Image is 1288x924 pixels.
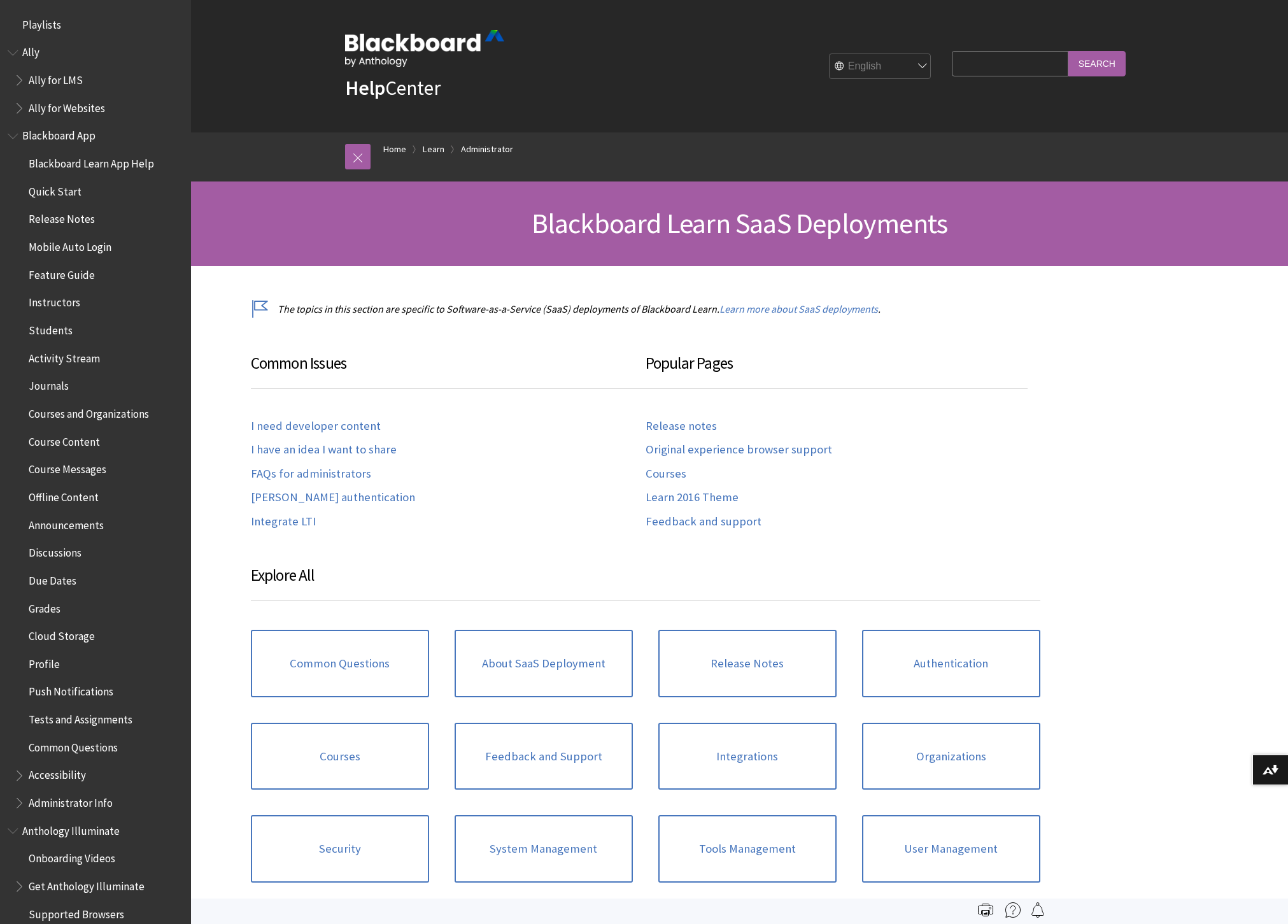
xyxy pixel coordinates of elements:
[251,630,429,697] a: Common Questions
[29,709,132,726] span: Tests and Assignments
[862,815,1040,883] a: User Management
[29,431,100,448] span: Course Content
[29,69,83,87] span: Ally for LMS
[658,630,837,697] a: Release Notes
[251,723,429,790] a: Courses
[646,490,739,505] a: Learn 2016 Theme
[646,352,1028,389] h3: Popular Pages
[29,348,100,365] span: Activity Stream
[251,564,1040,601] h3: Explore All
[22,14,61,31] span: Playlists
[29,459,106,476] span: Course Messages
[978,902,993,918] img: Print
[1005,902,1021,918] img: More help
[29,792,113,809] span: Administrator Info
[862,723,1040,790] a: Organizations
[646,443,832,457] a: Original experience browser support
[29,904,124,921] span: Supported Browsers
[646,419,717,434] a: Release notes
[29,848,115,865] span: Onboarding Videos
[29,570,76,587] span: Due Dates
[251,443,397,457] a: I have an idea I want to share
[862,630,1040,697] a: Authentication
[29,681,113,699] span: Push Notifications
[29,236,111,253] span: Mobile Auto Login
[29,181,81,198] span: Quick Start
[658,723,837,790] a: Integrations
[29,487,99,504] span: Offline Content
[29,765,86,782] span: Accessibility
[8,125,183,814] nav: Book outline for Blackboard App Help
[22,820,120,837] span: Anthology Illuminate
[22,42,39,59] span: Ally
[251,467,371,481] a: FAQs for administrators
[29,292,80,309] span: Instructors
[29,515,104,532] span: Announcements
[29,209,95,226] span: Release Notes
[1068,51,1126,76] input: Search
[532,206,948,241] span: Blackboard Learn SaaS Deployments
[29,876,145,893] span: Get Anthology Illuminate
[455,815,633,883] a: System Management
[461,141,513,157] a: Administrator
[29,403,149,420] span: Courses and Organizations
[646,515,761,529] a: Feedback and support
[1030,902,1045,918] img: Follow this page
[455,723,633,790] a: Feedback and Support
[719,302,878,316] a: Learn more about SaaS deployments
[29,737,118,754] span: Common Questions
[251,352,646,389] h3: Common Issues
[830,54,931,80] select: Site Language Selector
[29,97,105,115] span: Ally for Websites
[22,125,96,143] span: Blackboard App
[345,30,504,67] img: Blackboard by Anthology
[345,75,385,101] strong: Help
[8,14,183,36] nav: Book outline for Playlists
[29,625,95,643] span: Cloud Storage
[8,42,183,119] nav: Book outline for Anthology Ally Help
[455,630,633,697] a: About SaaS Deployment
[29,653,60,671] span: Profile
[251,419,381,434] a: I need developer content
[646,467,686,481] a: Courses
[29,320,73,337] span: Students
[345,75,441,101] a: HelpCenter
[251,302,1040,316] p: The topics in this section are specific to Software-as-a-Service (SaaS) deployments of Blackboard...
[29,153,154,170] span: Blackboard Learn App Help
[251,815,429,883] a: Security
[383,141,406,157] a: Home
[29,542,81,559] span: Discussions
[29,264,95,281] span: Feature Guide
[251,515,316,529] a: Integrate LTI
[29,598,60,615] span: Grades
[29,376,69,393] span: Journals
[251,490,415,505] a: [PERSON_NAME] authentication
[423,141,444,157] a: Learn
[658,815,837,883] a: Tools Management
